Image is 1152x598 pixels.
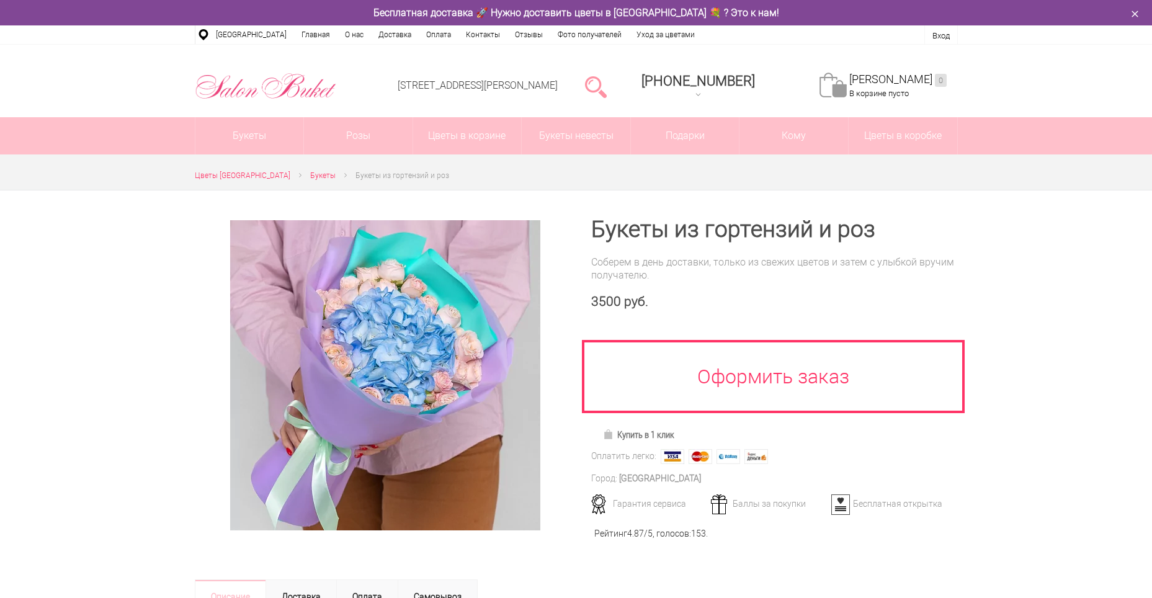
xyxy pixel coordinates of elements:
[208,25,294,44] a: [GEOGRAPHIC_DATA]
[587,498,709,509] div: Гарантия сервиса
[631,117,739,154] a: Подарки
[582,340,965,413] a: Оформить заказ
[550,25,629,44] a: Фото получателей
[603,429,617,439] img: Купить в 1 клик
[310,169,336,182] a: Букеты
[185,6,967,19] div: Бесплатная доставка 🚀 Нужно доставить цветы в [GEOGRAPHIC_DATA] 💐 ? Это к нам!
[739,117,848,154] span: Кому
[634,69,762,104] a: [PHONE_NUMBER]
[195,169,290,182] a: Цветы [GEOGRAPHIC_DATA]
[619,472,701,485] div: [GEOGRAPHIC_DATA]
[310,171,336,180] span: Букеты
[398,79,558,91] a: [STREET_ADDRESS][PERSON_NAME]
[507,25,550,44] a: Отзывы
[641,73,755,89] span: [PHONE_NUMBER]
[591,294,958,310] div: 3500 руб.
[195,70,337,102] img: Цветы Нижний Новгород
[591,218,958,241] h1: Букеты из гортензий и роз
[355,171,449,180] span: Букеты из гортензий и роз
[689,449,712,464] img: MasterCard
[717,449,740,464] img: Webmoney
[594,527,708,540] div: Рейтинг /5, голосов: .
[591,472,617,485] div: Город:
[849,89,909,98] span: В корзине пусто
[932,31,950,40] a: Вход
[691,529,706,538] span: 153
[744,449,768,464] img: Яндекс Деньги
[195,171,290,180] span: Цветы [GEOGRAPHIC_DATA]
[629,25,702,44] a: Уход за цветами
[627,529,644,538] span: 4.87
[210,220,561,530] a: Увеличить
[597,426,680,444] a: Купить в 1 клик
[337,25,371,44] a: О нас
[413,117,522,154] a: Цветы в корзине
[849,117,957,154] a: Цветы в коробке
[661,449,684,464] img: Visa
[294,25,337,44] a: Главная
[707,498,829,509] div: Баллы за покупки
[419,25,458,44] a: Оплата
[591,256,958,282] div: Соберем в день доставки, только из свежих цветов и затем с улыбкой вручим получателю.
[458,25,507,44] a: Контакты
[591,450,656,463] div: Оплатить легко:
[304,117,413,154] a: Розы
[371,25,419,44] a: Доставка
[849,73,947,87] a: [PERSON_NAME]
[935,74,947,87] ins: 0
[827,498,949,509] div: Бесплатная открытка
[522,117,630,154] a: Букеты невесты
[230,220,540,530] img: Букеты из гортензий и роз
[195,117,304,154] a: Букеты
